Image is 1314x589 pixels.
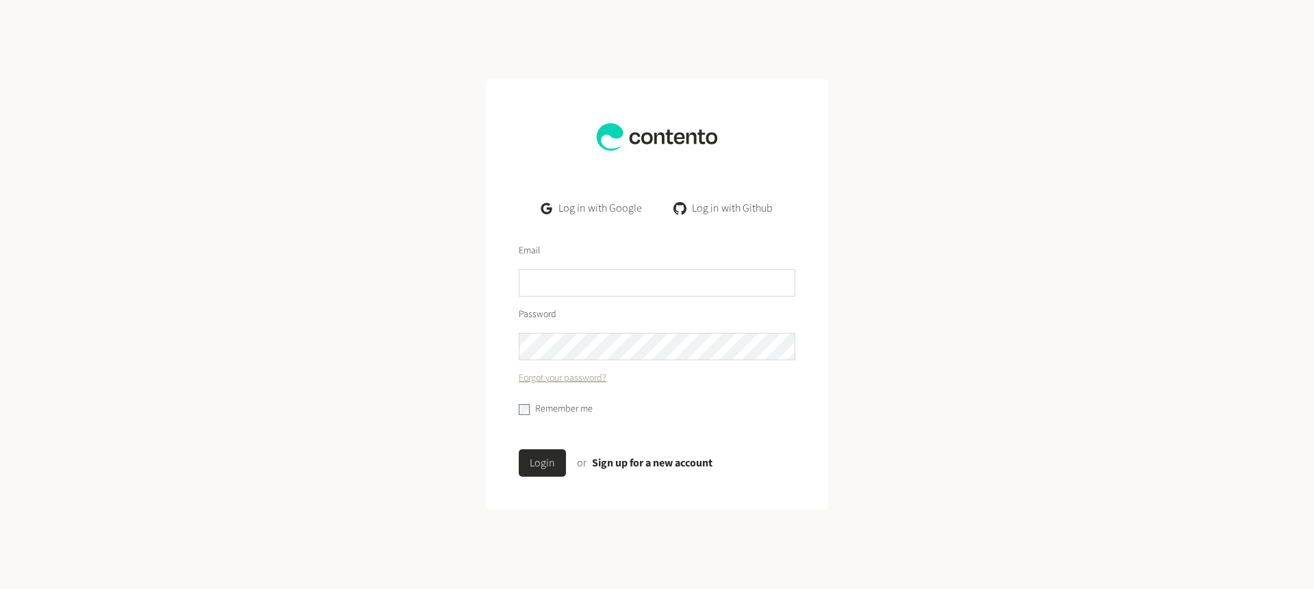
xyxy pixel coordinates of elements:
label: Remember me [535,402,593,416]
button: Login [519,449,566,477]
a: Log in with Google [530,195,653,222]
span: or [577,455,587,471]
a: Log in with Github [664,195,784,222]
label: Password [519,308,556,322]
a: Sign up for a new account [592,455,712,471]
a: Forgot your password? [519,371,606,386]
label: Email [519,244,540,258]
